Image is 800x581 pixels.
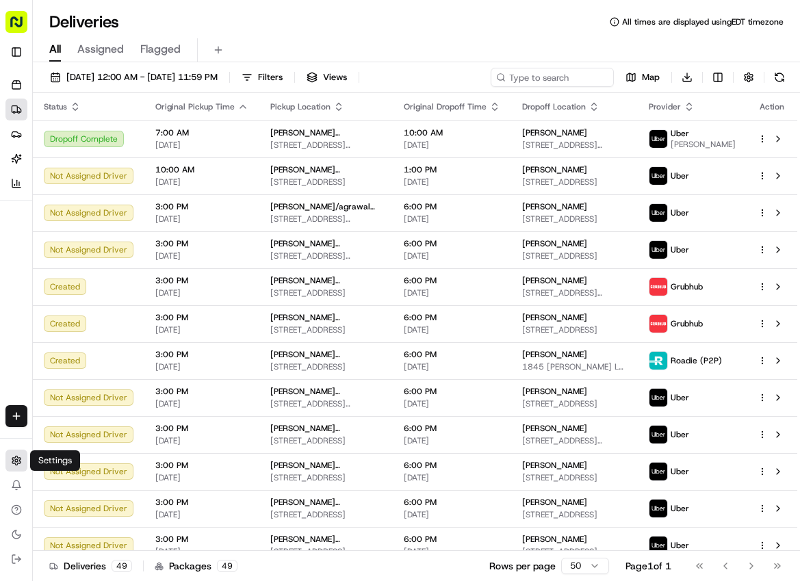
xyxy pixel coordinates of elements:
[758,101,786,112] div: Action
[522,214,627,224] span: [STREET_ADDRESS]
[14,131,38,155] img: 1736555255976-a54dd68f-1ca7-489b-9aae-adbdc363a1c4
[155,140,248,151] span: [DATE]
[270,435,382,446] span: [STREET_ADDRESS]
[522,238,587,249] span: [PERSON_NAME]
[671,318,703,329] span: Grubhub
[649,352,667,370] img: roadie-logo-v2.jpg
[155,127,248,138] span: 7:00 AM
[404,460,500,471] span: 6:00 PM
[270,398,382,409] span: [STREET_ADDRESS][PERSON_NAME]
[649,130,667,148] img: uber-new-logo.jpeg
[270,312,382,323] span: [PERSON_NAME] ([PHONE_NUMBER])
[300,68,353,87] button: Views
[671,466,689,477] span: Uber
[155,546,248,557] span: [DATE]
[155,287,248,298] span: [DATE]
[270,460,382,471] span: [PERSON_NAME] ([PHONE_NUMBER])
[522,275,587,286] span: [PERSON_NAME]
[522,472,627,483] span: [STREET_ADDRESS]
[619,68,666,87] button: Map
[155,509,248,520] span: [DATE]
[14,14,41,41] img: Nash
[155,460,248,471] span: 3:00 PM
[649,204,667,222] img: uber-new-logo.jpeg
[270,140,382,151] span: [STREET_ADDRESS][PERSON_NAME]
[155,324,248,335] span: [DATE]
[270,275,382,286] span: [PERSON_NAME] ([PHONE_NUMBER])
[404,201,500,212] span: 6:00 PM
[649,537,667,554] img: uber-new-logo.jpeg
[671,207,689,218] span: Uber
[8,263,110,288] a: 📗Knowledge Base
[671,392,689,403] span: Uber
[29,131,53,155] img: 8571987876998_91fb9ceb93ad5c398215_72.jpg
[270,214,382,224] span: [STREET_ADDRESS][PERSON_NAME]
[404,509,500,520] span: [DATE]
[270,497,382,508] span: [PERSON_NAME] ([PHONE_NUMBER])
[522,250,627,261] span: [STREET_ADDRESS]
[522,546,627,557] span: [STREET_ADDRESS]
[649,278,667,296] img: 5e692f75ce7d37001a5d71f1
[522,287,627,298] span: [STREET_ADDRESS][PERSON_NAME]
[270,361,382,372] span: [STREET_ADDRESS]
[404,324,500,335] span: [DATE]
[270,509,382,520] span: [STREET_ADDRESS]
[155,349,248,360] span: 3:00 PM
[404,361,500,372] span: [DATE]
[622,16,784,27] span: All times are displayed using EDT timezone
[49,11,119,33] h1: Deliveries
[27,269,105,283] span: Knowledge Base
[270,324,382,335] span: [STREET_ADDRESS]
[270,349,382,360] span: [PERSON_NAME] ([PHONE_NUMBER])
[491,68,614,87] input: Type to search
[49,559,132,573] div: Deliveries
[136,302,166,313] span: Pylon
[140,41,181,57] span: Flagged
[404,497,500,508] span: 6:00 PM
[404,386,500,397] span: 6:00 PM
[671,281,703,292] span: Grubhub
[649,463,667,480] img: uber-new-logo.jpeg
[116,270,127,281] div: 💻
[649,101,681,112] span: Provider
[522,509,627,520] span: [STREET_ADDRESS]
[649,426,667,443] img: uber-new-logo.jpeg
[258,71,283,83] span: Filters
[671,503,689,514] span: Uber
[155,238,248,249] span: 3:00 PM
[770,68,789,87] button: Refresh
[404,423,500,434] span: 6:00 PM
[36,88,226,103] input: Clear
[270,127,382,138] span: [PERSON_NAME] ([PHONE_NUMBER])
[270,250,382,261] span: [STREET_ADDRESS][PERSON_NAME]
[404,312,500,323] span: 6:00 PM
[404,349,500,360] span: 6:00 PM
[404,287,500,298] span: [DATE]
[155,423,248,434] span: 3:00 PM
[522,398,627,409] span: [STREET_ADDRESS]
[114,212,118,223] span: •
[522,435,627,446] span: [STREET_ADDRESS][PERSON_NAME]
[522,164,587,175] span: [PERSON_NAME]
[404,275,500,286] span: 6:00 PM
[42,212,111,223] span: [PERSON_NAME]
[217,560,237,572] div: 49
[404,250,500,261] span: [DATE]
[671,139,736,150] span: [PERSON_NAME]
[14,178,92,189] div: Past conversations
[270,546,382,557] span: [STREET_ADDRESS][PERSON_NAME][PERSON_NAME]
[404,127,500,138] span: 10:00 AM
[235,68,289,87] button: Filters
[62,131,224,144] div: Start new chat
[96,302,166,313] a: Powered byPylon
[522,324,627,335] span: [STREET_ADDRESS]
[649,315,667,333] img: 5e692f75ce7d37001a5d71f1
[233,135,249,151] button: Start new chat
[270,534,382,545] span: [PERSON_NAME] ([PHONE_NUMBER])
[270,386,382,397] span: [PERSON_NAME] ([PHONE_NUMBER])
[270,201,382,212] span: [PERSON_NAME]/agrawal ([PHONE_NUMBER])
[270,423,382,434] span: [PERSON_NAME] ([PHONE_NUMBER])
[212,175,249,192] button: See all
[270,287,382,298] span: [STREET_ADDRESS]
[671,540,689,551] span: Uber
